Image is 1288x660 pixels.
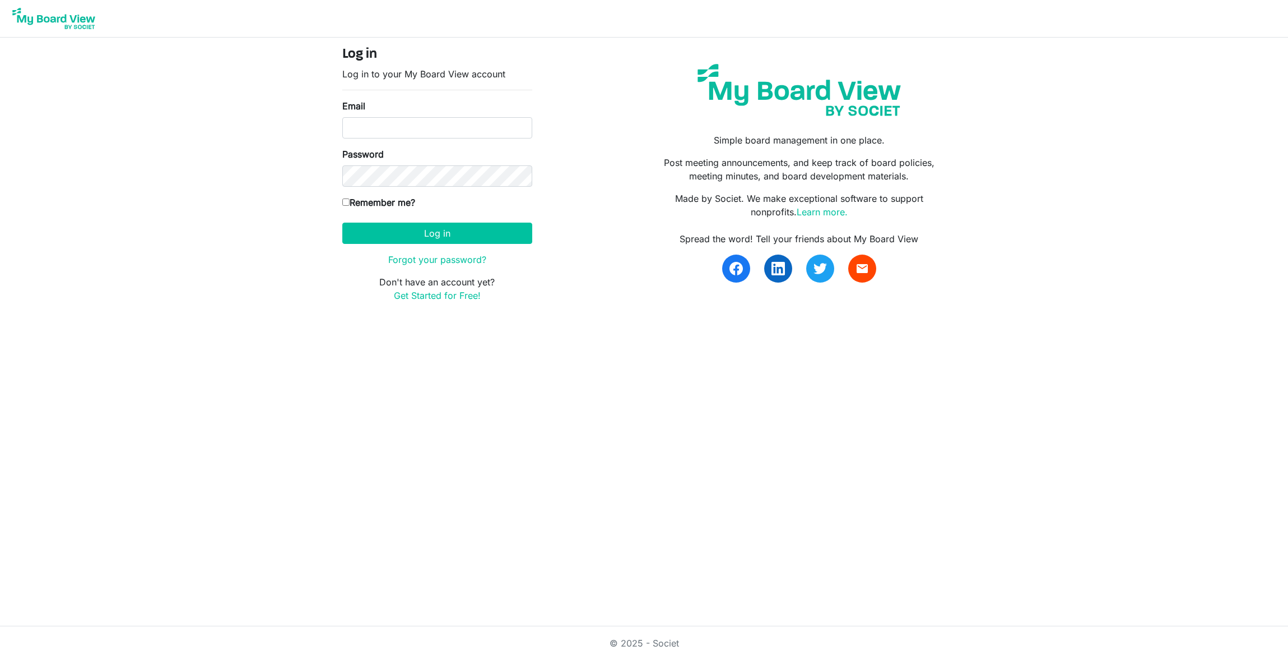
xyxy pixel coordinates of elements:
span: email [855,262,869,275]
a: Forgot your password? [388,254,486,265]
input: Remember me? [342,199,350,206]
h4: Log in [342,47,532,63]
img: facebook.svg [729,262,743,275]
p: Don't have an account yet? [342,275,532,302]
img: linkedin.svg [771,262,785,275]
img: twitter.svg [813,262,827,275]
p: Simple board management in one place. [652,133,946,147]
p: Log in to your My Board View account [342,67,532,81]
a: © 2025 - Societ [610,638,679,649]
label: Email [342,99,365,113]
img: My Board View Logo [9,4,99,33]
a: Get Started for Free! [394,290,481,301]
label: Remember me? [342,196,415,209]
a: email [848,255,876,283]
label: Password [342,147,384,161]
img: my-board-view-societ.svg [689,56,909,124]
button: Log in [342,223,532,244]
p: Made by Societ. We make exceptional software to support nonprofits. [652,192,946,219]
a: Learn more. [797,206,848,218]
p: Post meeting announcements, and keep track of board policies, meeting minutes, and board developm... [652,156,946,183]
div: Spread the word! Tell your friends about My Board View [652,232,946,246]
